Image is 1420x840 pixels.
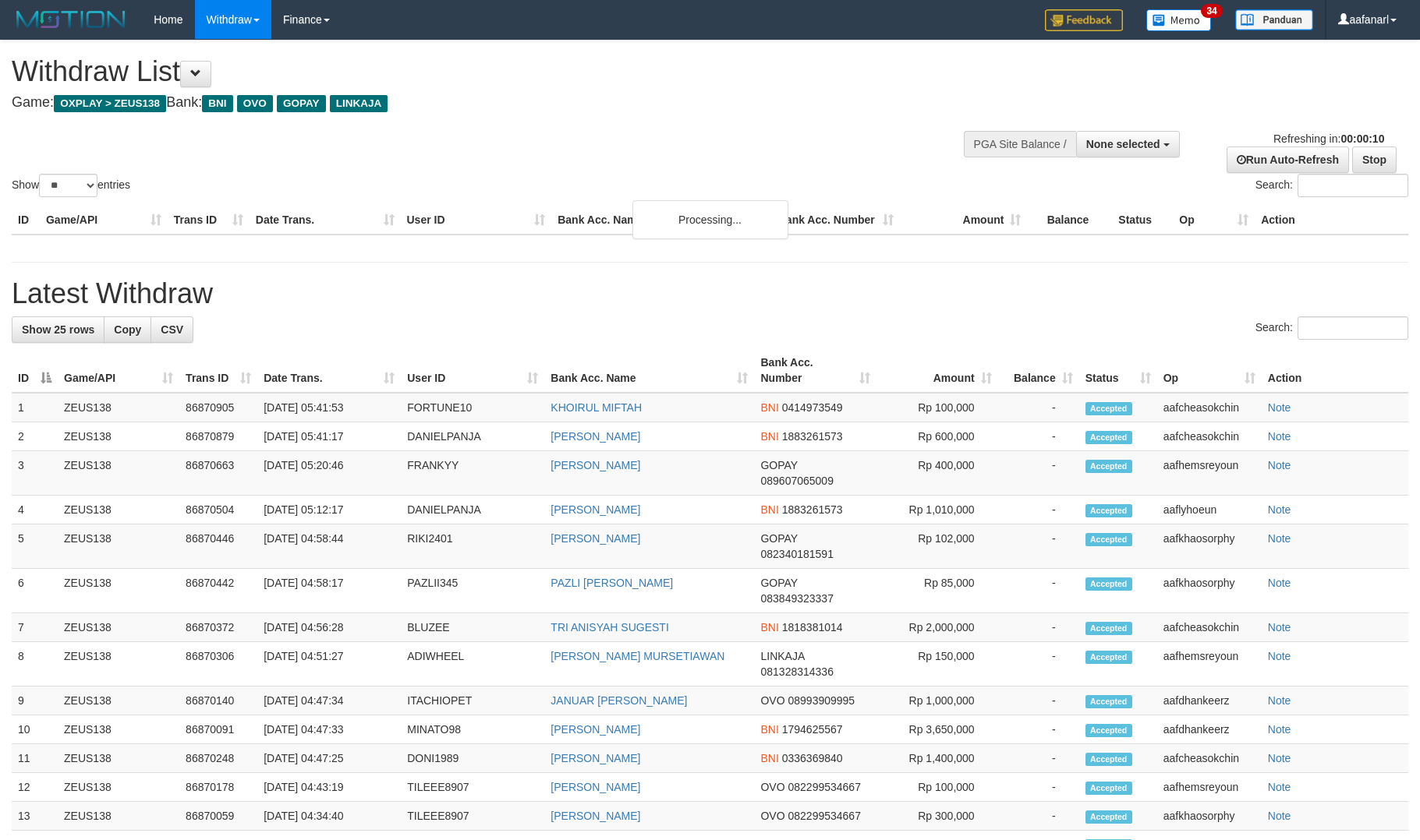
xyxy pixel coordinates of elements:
[998,496,1079,524] td: -
[54,95,166,112] span: OXPLAY > ZEUS138
[760,401,778,414] span: BNI
[1085,782,1132,795] span: Accepted
[998,802,1079,831] td: -
[998,569,1079,613] td: -
[237,95,273,112] span: OVO
[150,316,193,343] a: CSV
[876,451,998,496] td: Rp 400,000
[998,715,1079,744] td: -
[1157,715,1262,744] td: aafdhankeerz
[114,323,141,336] span: Copy
[551,459,640,471] a: [PERSON_NAME]
[1085,533,1132,546] span: Accepted
[551,781,640,793] a: [PERSON_NAME]
[257,422,401,451] td: [DATE] 05:41:17
[1085,577,1132,591] span: Accepted
[257,451,401,496] td: [DATE] 05:20:46
[760,577,797,589] span: GOPAY
[1085,753,1132,766] span: Accepted
[760,810,784,822] span: OVO
[401,744,544,773] td: DONI1989
[876,686,998,715] td: Rp 1,000,000
[257,524,401,569] td: [DATE] 04:58:44
[876,496,998,524] td: Rp 1,010,000
[12,524,58,569] td: 5
[257,642,401,686] td: [DATE] 04:51:27
[998,744,1079,773] td: -
[551,621,668,634] a: TRI ANISYAH SUGESTI
[12,95,931,111] h4: Game: Bank:
[760,650,804,662] span: LINKAJA
[876,773,998,802] td: Rp 100,000
[876,393,998,422] td: Rp 100,000
[632,200,788,239] div: Processing...
[760,694,784,707] span: OVO
[876,524,998,569] td: Rp 102,000
[401,686,544,715] td: ITACHIOPET
[876,642,998,686] td: Rp 150,000
[760,621,778,634] span: BNI
[401,451,544,496] td: FRANKYY
[1157,348,1262,393] th: Op: activate to sort column ascending
[551,401,642,414] a: KHOIRUL MIFTAH
[1227,146,1349,173] a: Run Auto-Refresh
[1268,621,1291,634] a: Note
[1085,695,1132,708] span: Accepted
[876,715,998,744] td: Rp 3,650,000
[12,451,58,496] td: 3
[179,451,257,496] td: 86870663
[1268,752,1291,764] a: Note
[401,642,544,686] td: ADIWHEEL
[257,348,401,393] th: Date Trans.: activate to sort column ascending
[760,781,784,793] span: OVO
[551,430,640,443] a: [PERSON_NAME]
[179,613,257,642] td: 86870372
[58,524,179,569] td: ZEUS138
[998,524,1079,569] td: -
[12,8,130,31] img: MOTION_logo.png
[257,773,401,802] td: [DATE] 04:43:19
[401,802,544,831] td: TILEEE8907
[760,532,797,545] span: GOPAY
[998,613,1079,642] td: -
[1027,206,1112,235] th: Balance
[1157,524,1262,569] td: aafkhaosorphy
[1157,773,1262,802] td: aafhemsreyoun
[876,802,998,831] td: Rp 300,000
[1268,503,1291,516] a: Note
[12,206,40,235] th: ID
[551,752,640,764] a: [PERSON_NAME]
[544,348,754,393] th: Bank Acc. Name: activate to sort column ascending
[401,524,544,569] td: RIKI2401
[401,569,544,613] td: PAZLII345
[1085,431,1132,444] span: Accepted
[40,206,168,235] th: Game/API
[401,206,552,235] th: User ID
[1085,810,1132,824] span: Accepted
[401,393,544,422] td: FORTUNE10
[1085,724,1132,737] span: Accepted
[1085,504,1132,517] span: Accepted
[1157,393,1262,422] td: aafcheasokchin
[998,393,1079,422] td: -
[1157,422,1262,451] td: aafcheasokchin
[1255,174,1408,197] label: Search:
[179,802,257,831] td: 86870059
[876,613,998,642] td: Rp 2,000,000
[760,592,833,605] span: Copy 083849323337 to clipboard
[1085,460,1132,473] span: Accepted
[1255,316,1408,340] label: Search:
[12,278,1408,309] h1: Latest Withdraw
[1173,206,1255,235] th: Op
[179,715,257,744] td: 86870091
[998,686,1079,715] td: -
[12,569,58,613] td: 6
[1268,810,1291,822] a: Note
[1298,174,1408,197] input: Search:
[1268,401,1291,414] a: Note
[257,393,401,422] td: [DATE] 05:41:53
[12,56,931,87] h1: Withdraw List
[551,650,724,662] a: [PERSON_NAME] MURSETIAWAN
[179,773,257,802] td: 86870178
[401,348,544,393] th: User ID: activate to sort column ascending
